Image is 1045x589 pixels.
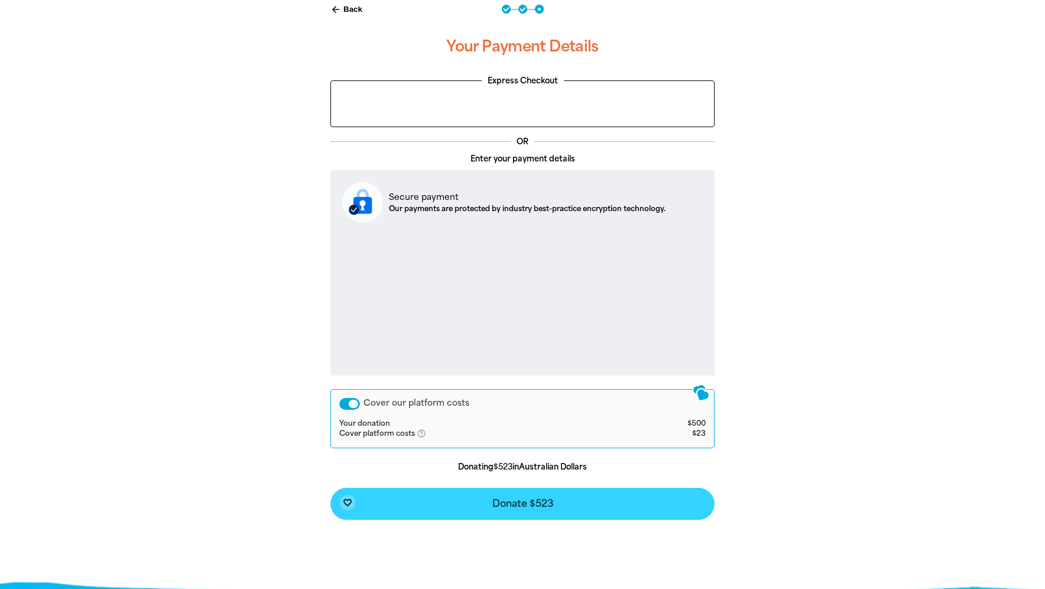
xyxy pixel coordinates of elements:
button: favorite_borderDonate $523 [330,488,715,520]
button: Navigate to step 3 of 3 to enter your payment details [535,5,544,14]
i: favorite_border [343,498,352,507]
h3: Your Payment Details [330,28,715,66]
i: arrow_back [330,4,341,15]
b: $523 [494,462,512,471]
p: Enter your payment details [330,153,715,165]
td: Cover platform costs [339,429,642,439]
i: help_outlined [417,429,436,438]
legend: Express Checkout [482,75,564,87]
button: Cover our platform costs [339,398,360,410]
td: $23 [642,429,706,439]
span: Donate $523 [492,499,553,509]
p: Donating in Australian Dollars [330,461,715,473]
button: Navigate to step 1 of 3 to enter your donation amount [502,5,511,14]
p: Secure payment [389,191,666,203]
iframe: Secure payment input frame [340,232,705,365]
button: Navigate to step 2 of 3 to enter your details [518,5,527,14]
iframe: PayPal-paypal [337,87,708,119]
p: Our payments are protected by industry best-practice encryption technology. [389,203,666,214]
td: Your donation [339,419,642,429]
p: OR [511,136,534,148]
td: $500 [642,419,706,429]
